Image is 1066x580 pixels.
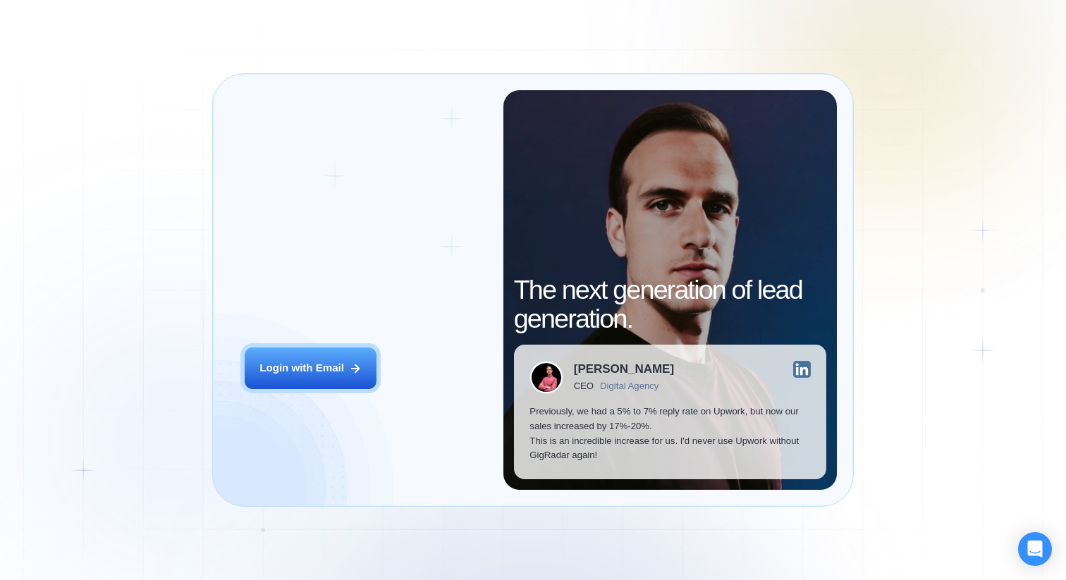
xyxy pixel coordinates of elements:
button: Login with Email [245,347,376,389]
div: Open Intercom Messenger [1018,532,1052,566]
div: Login with Email [259,361,344,376]
h2: The next generation of lead generation. [514,276,827,334]
div: CEO [574,381,594,391]
div: [PERSON_NAME] [574,363,674,375]
div: Digital Agency [600,381,658,391]
p: Previously, we had a 5% to 7% reply rate on Upwork, but now our sales increased by 17%-20%. This ... [529,405,810,463]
